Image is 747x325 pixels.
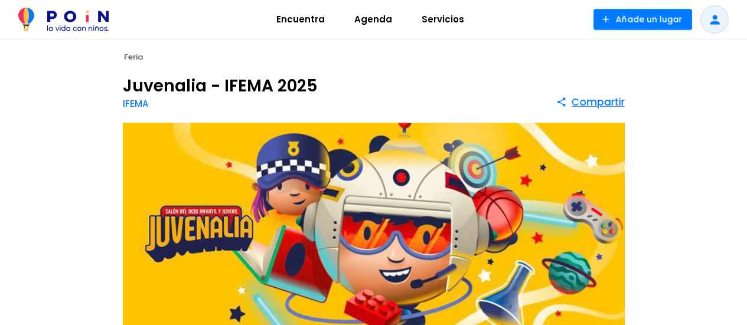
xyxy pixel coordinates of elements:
a: Servicios [407,5,479,34]
span: Agenda [349,10,397,29]
h1: Juvenalia - IFEMA 2025 [123,78,318,94]
a: IFEMA [123,97,148,110]
a: Agenda [340,5,407,34]
a: Encuentra [262,5,340,34]
span: Servicios [416,10,469,29]
button: Compartir [556,91,625,113]
button: Añade un lugar [593,9,692,30]
img: POiN [18,8,109,31]
span: Encuentra [271,10,330,29]
span: Feria [124,51,143,63]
